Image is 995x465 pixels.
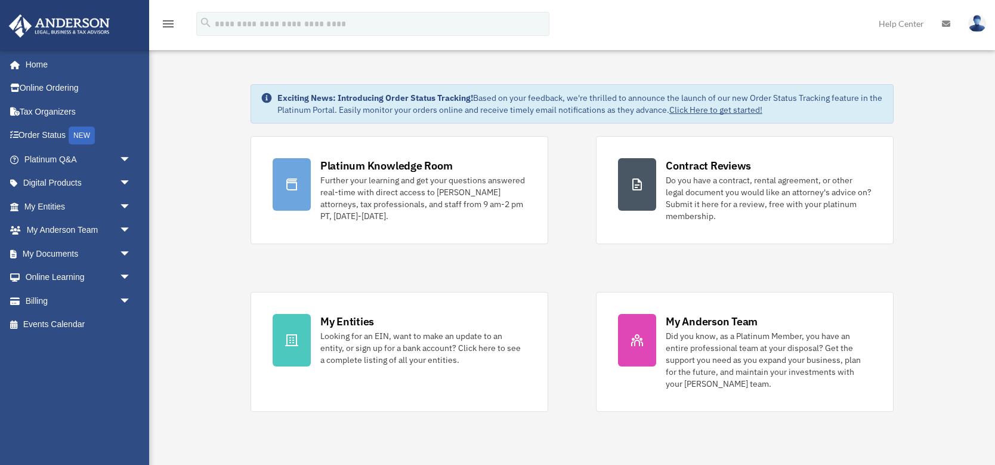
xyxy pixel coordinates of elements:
a: Order StatusNEW [8,124,149,148]
div: My Entities [320,314,374,329]
a: My Entitiesarrow_drop_down [8,195,149,218]
img: Anderson Advisors Platinum Portal [5,14,113,38]
span: arrow_drop_down [119,289,143,313]
i: menu [161,17,175,31]
i: search [199,16,212,29]
a: My Documentsarrow_drop_down [8,242,149,266]
a: Digital Productsarrow_drop_down [8,171,149,195]
a: My Anderson Teamarrow_drop_down [8,218,149,242]
div: NEW [69,127,95,144]
div: Based on your feedback, we're thrilled to announce the launch of our new Order Status Tracking fe... [277,92,883,116]
strong: Exciting News: Introducing Order Status Tracking! [277,93,473,103]
span: arrow_drop_down [119,147,143,172]
div: Looking for an EIN, want to make an update to an entity, or sign up for a bank account? Click her... [320,330,526,366]
span: arrow_drop_down [119,171,143,196]
a: Click Here to get started! [669,104,762,115]
a: menu [161,21,175,31]
a: My Entities Looking for an EIN, want to make an update to an entity, or sign up for a bank accoun... [251,292,548,412]
a: Billingarrow_drop_down [8,289,149,313]
div: Further your learning and get your questions answered real-time with direct access to [PERSON_NAM... [320,174,526,222]
a: My Anderson Team Did you know, as a Platinum Member, you have an entire professional team at your... [596,292,894,412]
div: Did you know, as a Platinum Member, you have an entire professional team at your disposal? Get th... [666,330,872,390]
img: User Pic [968,15,986,32]
span: arrow_drop_down [119,242,143,266]
span: arrow_drop_down [119,266,143,290]
a: Events Calendar [8,313,149,337]
a: Tax Organizers [8,100,149,124]
div: Do you have a contract, rental agreement, or other legal document you would like an attorney's ad... [666,174,872,222]
div: Contract Reviews [666,158,751,173]
span: arrow_drop_down [119,218,143,243]
a: Online Learningarrow_drop_down [8,266,149,290]
a: Home [8,53,143,76]
span: arrow_drop_down [119,195,143,219]
div: Platinum Knowledge Room [320,158,453,173]
div: My Anderson Team [666,314,758,329]
a: Platinum Knowledge Room Further your learning and get your questions answered real-time with dire... [251,136,548,244]
a: Platinum Q&Aarrow_drop_down [8,147,149,171]
a: Online Ordering [8,76,149,100]
a: Contract Reviews Do you have a contract, rental agreement, or other legal document you would like... [596,136,894,244]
